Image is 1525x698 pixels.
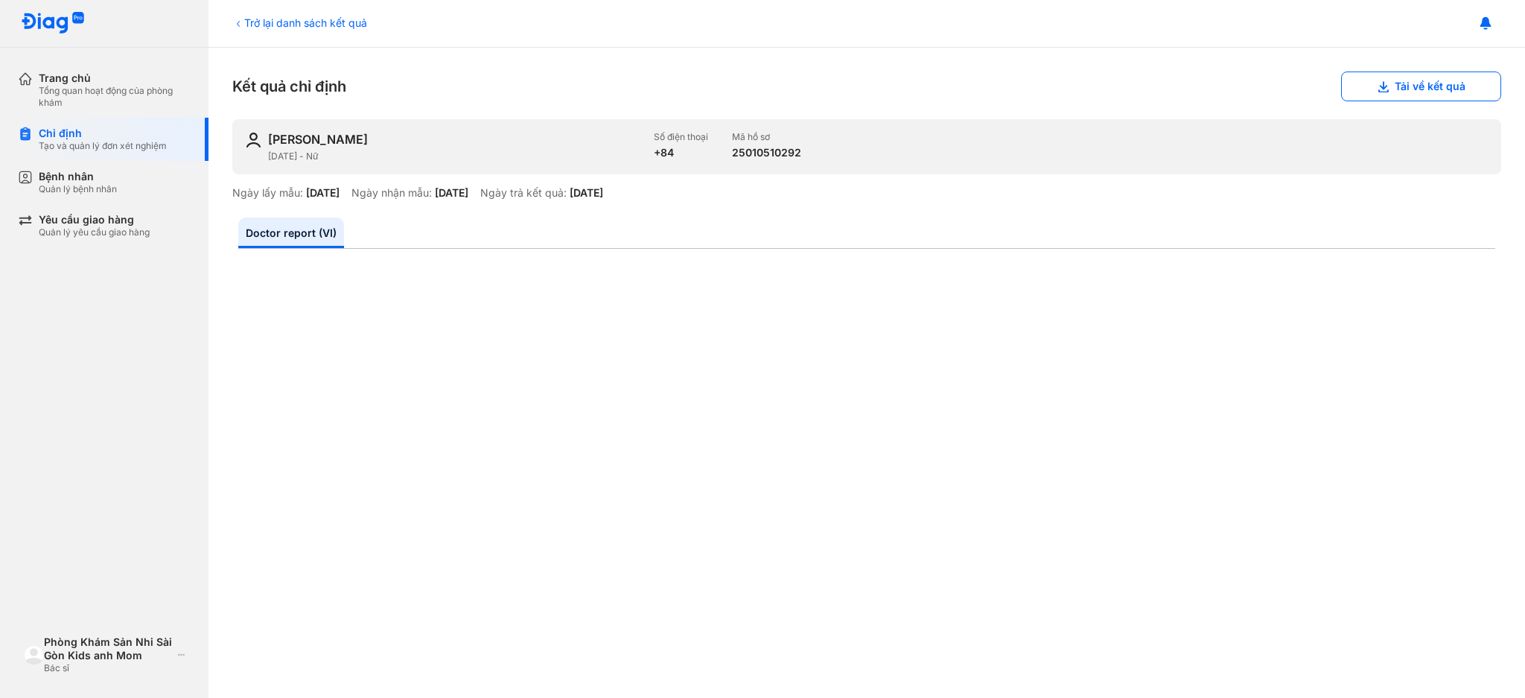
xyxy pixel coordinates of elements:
[732,146,801,159] div: 25010510292
[39,127,167,140] div: Chỉ định
[1341,72,1501,101] button: Tải về kết quả
[570,186,603,200] div: [DATE]
[480,186,567,200] div: Ngày trả kết quả:
[24,645,44,665] img: logo
[232,72,1501,101] div: Kết quả chỉ định
[39,85,191,109] div: Tổng quan hoạt động của phòng khám
[306,186,340,200] div: [DATE]
[238,218,344,248] a: Doctor report (VI)
[39,72,191,85] div: Trang chủ
[232,15,367,31] div: Trở lại danh sách kết quả
[39,213,150,226] div: Yêu cầu giao hàng
[732,131,801,143] div: Mã hồ sơ
[244,131,262,149] img: user-icon
[268,131,368,147] div: [PERSON_NAME]
[268,150,642,162] div: [DATE] - Nữ
[39,170,117,183] div: Bệnh nhân
[435,186,468,200] div: [DATE]
[21,12,85,35] img: logo
[351,186,432,200] div: Ngày nhận mẫu:
[44,662,172,674] div: Bác sĩ
[654,131,708,143] div: Số điện thoại
[39,183,117,195] div: Quản lý bệnh nhân
[39,140,167,152] div: Tạo và quản lý đơn xét nghiệm
[232,186,303,200] div: Ngày lấy mẫu:
[39,226,150,238] div: Quản lý yêu cầu giao hàng
[44,635,172,662] div: Phòng Khám Sản Nhi Sài Gòn Kids anh Mom
[654,146,708,159] div: +84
